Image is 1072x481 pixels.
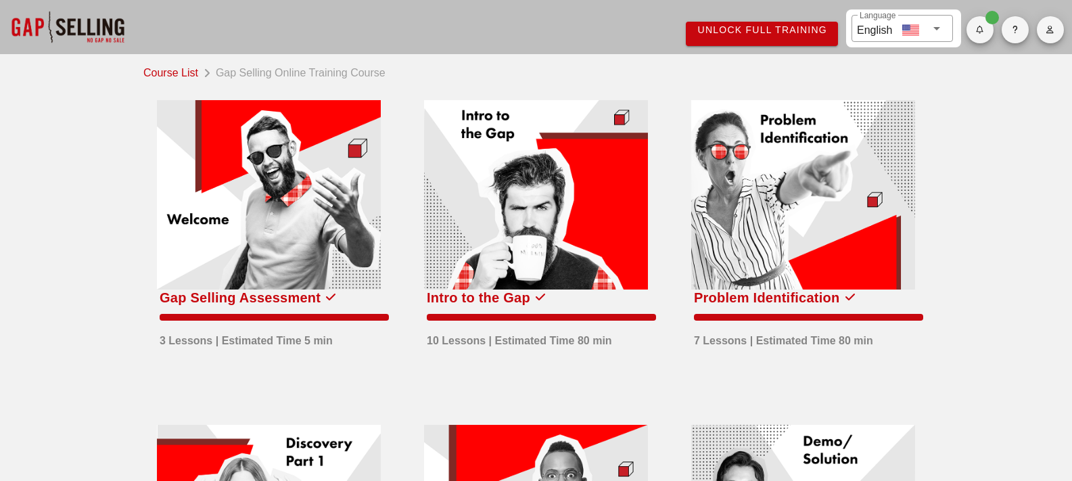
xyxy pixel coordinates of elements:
[686,22,838,46] a: Unlock Full Training
[160,326,333,349] div: 3 Lessons | Estimated Time 5 min
[694,326,873,349] div: 7 Lessons | Estimated Time 80 min
[857,19,892,39] div: English
[860,11,895,21] label: Language
[160,287,321,308] div: Gap Selling Assessment
[985,11,999,24] span: Badge
[427,326,612,349] div: 10 Lessons | Estimated Time 80 min
[210,62,386,81] div: Gap Selling Online Training Course
[427,287,530,308] div: Intro to the Gap
[697,24,827,35] span: Unlock Full Training
[852,15,953,42] div: LanguageEnglish
[143,62,204,81] a: Course List
[694,287,840,308] div: Problem Identification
